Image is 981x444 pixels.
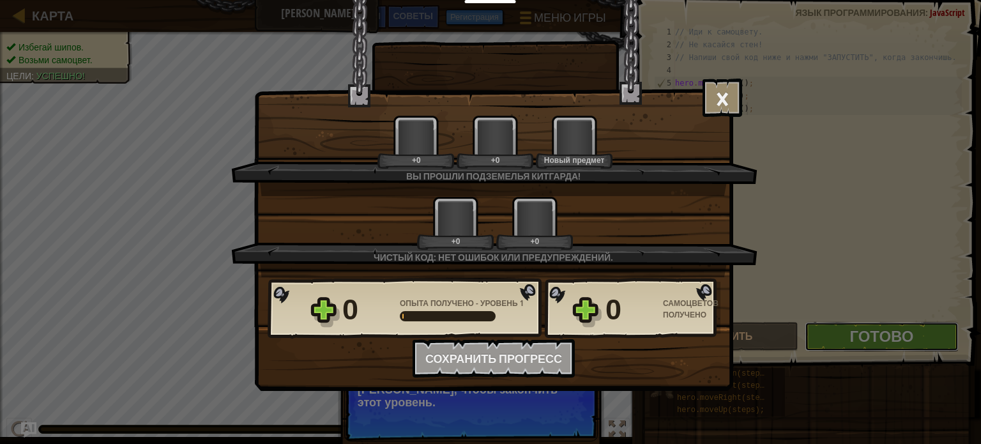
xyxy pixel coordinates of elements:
[703,79,742,117] button: ×
[663,298,720,321] div: Самоцветов получено
[420,236,492,246] div: +0
[292,170,695,183] div: Вы прошли Подземелья Китгарда!
[380,155,452,165] div: +0
[538,155,611,165] div: Новый предмет
[520,298,524,309] span: 1
[605,289,655,330] div: 0
[478,298,520,309] span: Уровень
[459,155,531,165] div: +0
[400,298,476,309] span: Опыта получено
[292,251,695,264] div: Чистый код: нет ошибок или предупреждений.
[342,289,392,330] div: 0
[400,298,524,309] div: -
[499,236,571,246] div: +0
